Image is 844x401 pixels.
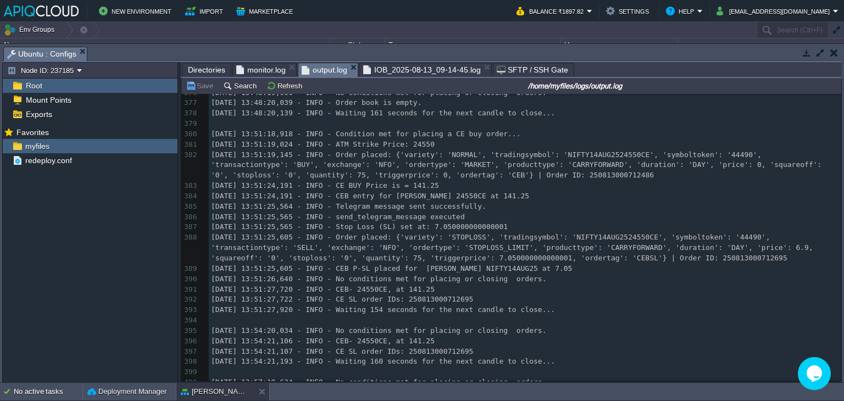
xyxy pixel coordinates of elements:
[359,63,492,76] li: /home/myfiles/logs/IOB_2025-08-13_09-14-45.log
[181,98,199,108] div: 377
[211,109,555,117] span: [DATE] 13:48:20,139 - INFO - Waiting 161 seconds for the next candle to close...
[606,4,652,18] button: Settings
[7,65,77,75] button: Node ID: 237185
[211,357,555,365] span: [DATE] 13:54:21,193 - INFO - Waiting 160 seconds for the next candle to close...
[211,181,439,190] span: [DATE] 13:51:24,191 - INFO - CE BUY Price is = 141.25
[24,95,73,105] a: Mount Points
[211,347,473,355] span: [DATE] 13:54:21,107 - INFO - CE SL order IDs: 250813000712695
[14,383,82,400] div: No active tasks
[717,4,833,18] button: [EMAIL_ADDRESS][DOMAIN_NAME]
[181,294,199,305] div: 392
[181,367,199,377] div: 399
[211,202,486,210] span: [DATE] 13:51:25,564 - INFO - Telegram message sent successfully.
[497,63,569,76] span: SFTP / SSH Gate
[181,274,199,285] div: 390
[181,386,250,397] button: [PERSON_NAME]
[211,98,422,107] span: [DATE] 13:48:20,039 - INFO - Order book is empty.
[24,109,54,119] a: Exports
[211,337,435,345] span: [DATE] 13:54:21,106 - INFO - CEB- 24550CE, at 141.25
[181,129,199,140] div: 380
[236,4,296,18] button: Marketplace
[363,63,481,76] span: IOB_2025-08-13_09-14-45.log
[232,63,297,76] li: /home/myfiles/logs/monitor.log
[331,38,385,51] div: Status
[211,378,546,386] span: [DATE] 13:57:19,634 - INFO - No conditions met for placing or closing orders.
[211,213,465,221] span: [DATE] 13:51:25,565 - INFO - send_telegram_message executed
[181,347,199,357] div: 397
[211,285,435,293] span: [DATE] 13:51:27,720 - INFO - CEB- 24550CE, at 141.25
[181,305,199,315] div: 393
[87,386,166,397] button: Deployment Manager
[181,326,199,336] div: 395
[211,295,473,303] span: [DATE] 13:51:27,722 - INFO - CE SL order IDs: 250813000712695
[266,81,306,91] button: Refresh
[14,127,51,137] span: Favorites
[298,63,358,76] li: /home/myfiles/logs/output.log
[562,38,678,51] div: Usage
[24,81,44,91] a: Root
[181,212,199,222] div: 386
[4,5,79,16] img: APIQCloud
[302,63,347,77] span: output.log
[211,264,572,272] span: [DATE] 13:51:25,605 - INFO - CEB P-SL placed for [PERSON_NAME] NIFTY14AUG25 at 7.05
[211,275,546,283] span: [DATE] 13:51:26,640 - INFO - No conditions met for placing or closing orders.
[211,151,826,180] span: [DATE] 13:51:19,145 - INFO - Order placed: {'variety': 'NORMAL', 'tradingsymbol': 'NIFTY14AUG2524...
[211,88,546,97] span: [DATE] 13:48:19,006 - INFO - No conditions met for placing or closing orders.
[211,233,818,262] span: [DATE] 13:51:25,605 - INFO - Order placed: {'variety': 'STOPLOSS', 'tradingsymbol': 'NIFTY14AUG25...
[223,81,260,91] button: Search
[4,22,58,37] button: Env Groups
[211,305,555,314] span: [DATE] 13:51:27,920 - INFO - Waiting 154 seconds for the next candle to close...
[186,81,216,91] button: Save
[181,285,199,295] div: 391
[798,357,833,390] iframe: chat widget
[181,264,199,274] div: 389
[181,119,199,129] div: 379
[181,222,199,232] div: 387
[236,63,286,76] span: monitor.log
[188,63,225,76] span: Directories
[666,4,697,18] button: Help
[211,326,546,335] span: [DATE] 13:54:20,034 - INFO - No conditions met for placing or closing orders.
[181,181,199,191] div: 383
[14,128,51,137] a: Favorites
[7,47,76,61] span: Ubuntu : Configs
[181,315,199,326] div: 394
[211,140,435,148] span: [DATE] 13:51:19,024 - INFO - ATM Strike Price: 24550
[386,38,560,51] div: Tags
[211,130,521,138] span: [DATE] 13:51:18,918 - INFO - Condition met for placing a CE buy order...
[181,150,199,160] div: 382
[181,232,199,243] div: 388
[181,357,199,367] div: 398
[1,38,330,51] div: Name
[181,377,199,388] div: 400
[181,108,199,119] div: 378
[23,155,74,165] a: redeploy.conf
[181,202,199,212] div: 385
[185,4,226,18] button: Import
[211,192,529,200] span: [DATE] 13:51:24,191 - INFO - CEB entry for [PERSON_NAME] 24550CE at 141.25
[23,141,51,151] a: myfiles
[181,336,199,347] div: 396
[181,191,199,202] div: 384
[99,4,175,18] button: New Environment
[181,140,199,150] div: 381
[211,222,508,231] span: [DATE] 13:51:25,565 - INFO - Stop Loss (SL) set at: 7.050000000000001
[517,4,587,18] button: Balance ₹1897.82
